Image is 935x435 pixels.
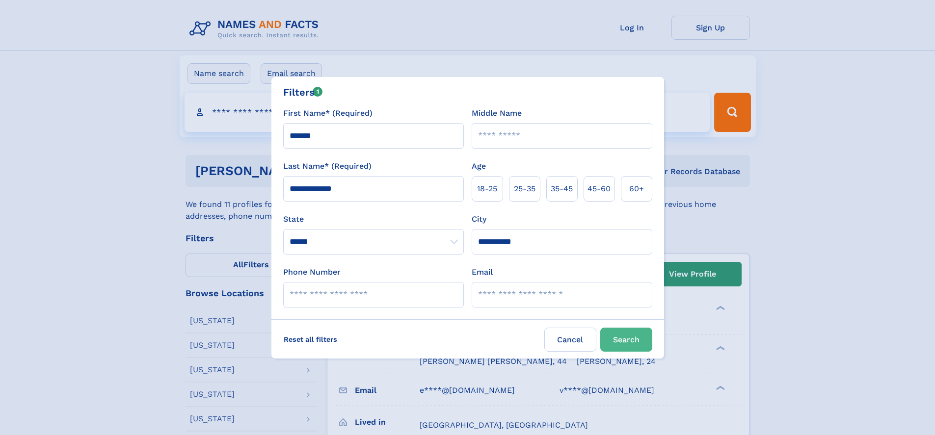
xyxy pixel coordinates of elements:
[283,213,464,225] label: State
[472,213,486,225] label: City
[551,183,573,195] span: 35‑45
[477,183,497,195] span: 18‑25
[629,183,644,195] span: 60+
[283,160,372,172] label: Last Name* (Required)
[600,328,652,352] button: Search
[283,85,323,100] div: Filters
[277,328,344,351] label: Reset all filters
[283,107,373,119] label: First Name* (Required)
[514,183,535,195] span: 25‑35
[283,266,341,278] label: Phone Number
[544,328,596,352] label: Cancel
[588,183,611,195] span: 45‑60
[472,160,486,172] label: Age
[472,266,493,278] label: Email
[472,107,522,119] label: Middle Name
